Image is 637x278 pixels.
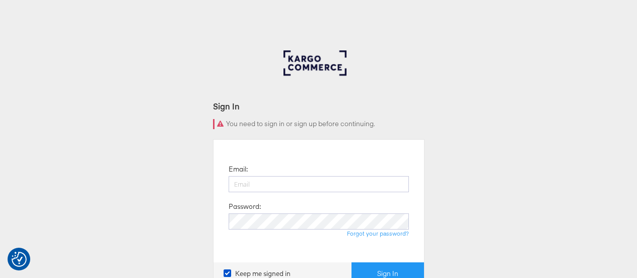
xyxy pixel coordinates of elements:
[12,252,27,267] img: Revisit consent button
[229,176,409,192] input: Email
[347,230,409,237] a: Forgot your password?
[229,202,261,211] label: Password:
[12,252,27,267] button: Consent Preferences
[213,100,424,112] div: Sign In
[229,164,248,174] label: Email:
[213,119,424,129] div: You need to sign in or sign up before continuing.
